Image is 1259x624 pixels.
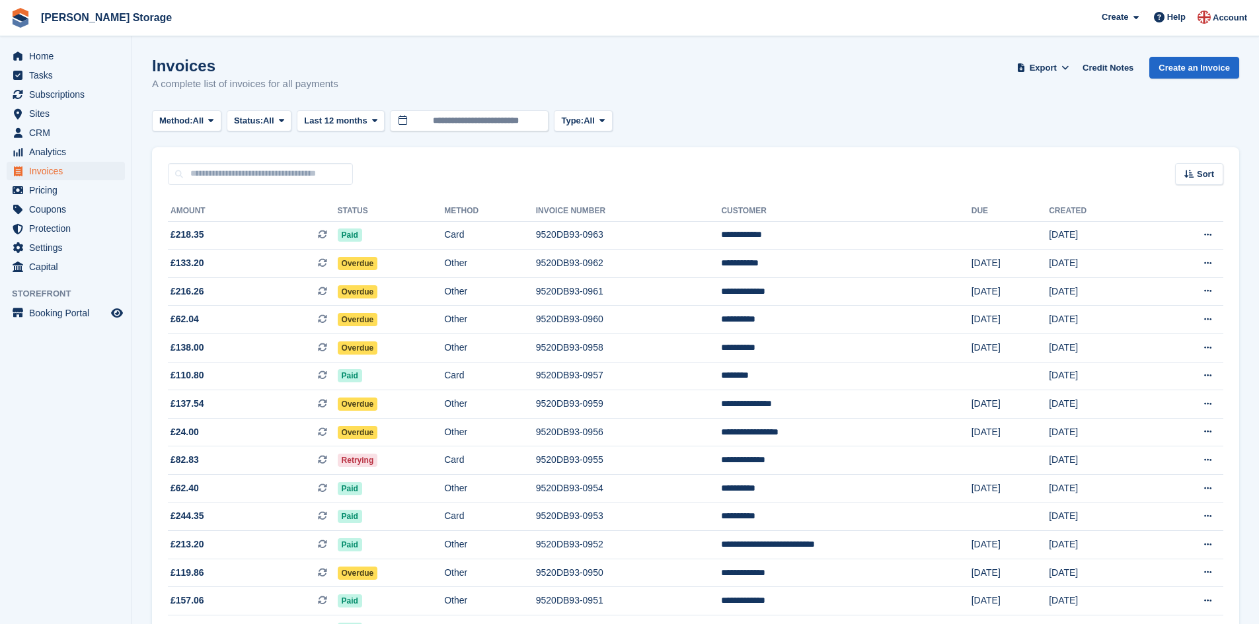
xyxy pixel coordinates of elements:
[171,256,204,270] span: £133.20
[152,57,338,75] h1: Invoices
[1167,11,1186,24] span: Help
[7,123,125,142] a: menu
[7,104,125,123] a: menu
[171,481,199,495] span: £62.40
[338,285,378,298] span: Overdue
[171,312,199,326] span: £62.04
[444,475,536,503] td: Other
[338,594,362,607] span: Paid
[1077,57,1139,79] a: Credit Notes
[972,559,1049,587] td: [DATE]
[1014,57,1072,79] button: Export
[7,219,125,238] a: menu
[536,531,722,559] td: 9520DB93-0952
[193,114,204,127] span: All
[29,258,108,276] span: Capital
[536,277,722,306] td: 9520DB93-0961
[7,66,125,85] a: menu
[972,390,1049,419] td: [DATE]
[171,453,199,467] span: £82.83
[536,306,722,334] td: 9520DB93-0960
[304,114,367,127] span: Last 12 months
[159,114,193,127] span: Method:
[536,334,722,363] td: 9520DB93-0958
[338,398,378,411] span: Overdue
[584,114,595,127] span: All
[444,503,536,531] td: Card
[1149,57,1239,79] a: Create an Invoice
[972,475,1049,503] td: [DATE]
[1049,362,1149,390] td: [DATE]
[1198,11,1211,24] img: John Baker
[7,162,125,180] a: menu
[338,341,378,355] span: Overdue
[536,362,722,390] td: 9520DB93-0957
[444,334,536,363] td: Other
[536,446,722,475] td: 9520DB93-0955
[1049,221,1149,250] td: [DATE]
[972,201,1049,222] th: Due
[168,201,338,222] th: Amount
[536,503,722,531] td: 9520DB93-0953
[338,538,362,551] span: Paid
[29,162,108,180] span: Invoices
[7,143,125,161] a: menu
[721,201,971,222] th: Customer
[36,7,177,28] a: [PERSON_NAME] Storage
[1049,587,1149,615] td: [DATE]
[7,47,125,65] a: menu
[444,277,536,306] td: Other
[29,219,108,238] span: Protection
[444,250,536,278] td: Other
[29,304,108,322] span: Booking Portal
[171,425,199,439] span: £24.00
[29,181,108,199] span: Pricing
[7,258,125,276] a: menu
[171,566,204,580] span: £119.86
[7,304,125,322] a: menu
[338,257,378,270] span: Overdue
[1049,334,1149,363] td: [DATE]
[263,114,274,127] span: All
[338,228,362,242] span: Paid
[536,221,722,250] td: 9520DB93-0963
[297,110,385,132] button: Last 12 months
[29,85,108,104] span: Subscriptions
[444,390,536,419] td: Other
[171,285,204,298] span: £216.26
[972,250,1049,278] td: [DATE]
[536,390,722,419] td: 9520DB93-0959
[1049,503,1149,531] td: [DATE]
[171,397,204,411] span: £137.54
[338,369,362,382] span: Paid
[234,114,263,127] span: Status:
[338,567,378,580] span: Overdue
[227,110,291,132] button: Status: All
[1049,201,1149,222] th: Created
[1049,559,1149,587] td: [DATE]
[536,587,722,615] td: 9520DB93-0951
[12,287,132,300] span: Storefront
[338,510,362,523] span: Paid
[444,531,536,559] td: Other
[171,368,204,382] span: £110.80
[171,509,204,523] span: £244.35
[1049,390,1149,419] td: [DATE]
[29,104,108,123] span: Sites
[1102,11,1128,24] span: Create
[536,559,722,587] td: 9520DB93-0950
[1049,250,1149,278] td: [DATE]
[444,201,536,222] th: Method
[444,362,536,390] td: Card
[444,587,536,615] td: Other
[171,594,204,607] span: £157.06
[338,426,378,439] span: Overdue
[1049,418,1149,446] td: [DATE]
[152,110,221,132] button: Method: All
[171,537,204,551] span: £213.20
[171,228,204,242] span: £218.35
[7,181,125,199] a: menu
[29,66,108,85] span: Tasks
[29,143,108,161] span: Analytics
[338,482,362,495] span: Paid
